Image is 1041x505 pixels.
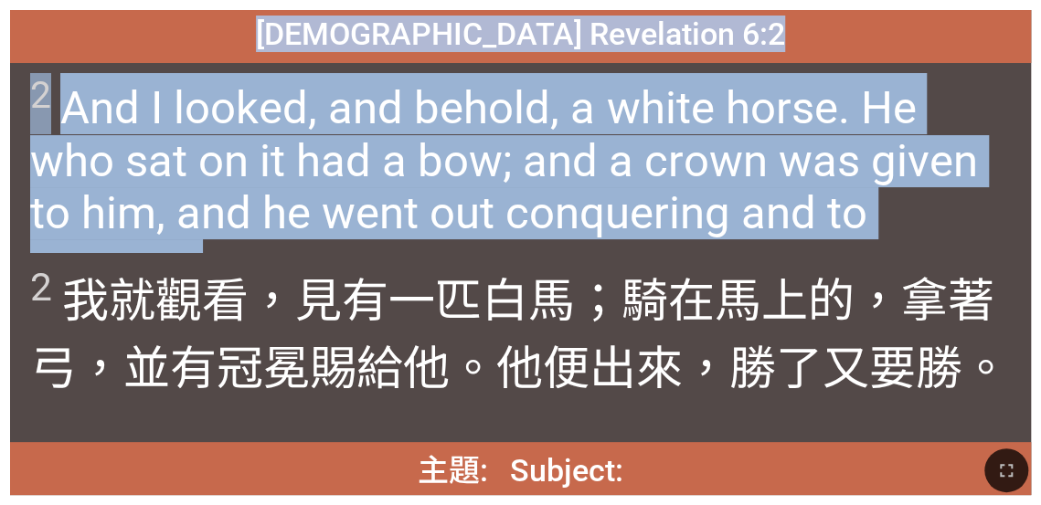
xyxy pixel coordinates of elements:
wg2462: ；騎 [30,274,1009,395]
wg3022: 馬 [30,274,1009,395]
wg2400: 有一匹白 [30,274,1009,395]
span: 我就 [30,263,1011,398]
sup: 2 [30,265,52,310]
span: And I looked, and behold, a white horse. He who sat on it had a bow; and a crown was given to him... [30,73,1011,290]
wg1909: 的，拿著 [30,274,1009,395]
sup: 2 [30,73,51,117]
wg1492: ，見 [30,274,1009,395]
span: [DEMOGRAPHIC_DATA] Revelation 6:2 [256,16,785,52]
wg3528: 。 [962,342,1009,395]
wg2521: 在馬上 [30,274,1009,395]
wg2532: 有冠冕 [170,342,1009,395]
wg846: 。他便出來 [450,342,1009,395]
wg5115: ，並 [77,342,1009,395]
wg3528: 又要 [823,342,1009,395]
wg2532: 觀看 [30,274,1009,395]
wg1325: 他 [403,342,1009,395]
wg2192: 弓 [30,342,1009,395]
wg1831: ，勝了 [683,342,1009,395]
wg4735: 賜給 [310,342,1009,395]
wg2443: 勝 [916,342,1009,395]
